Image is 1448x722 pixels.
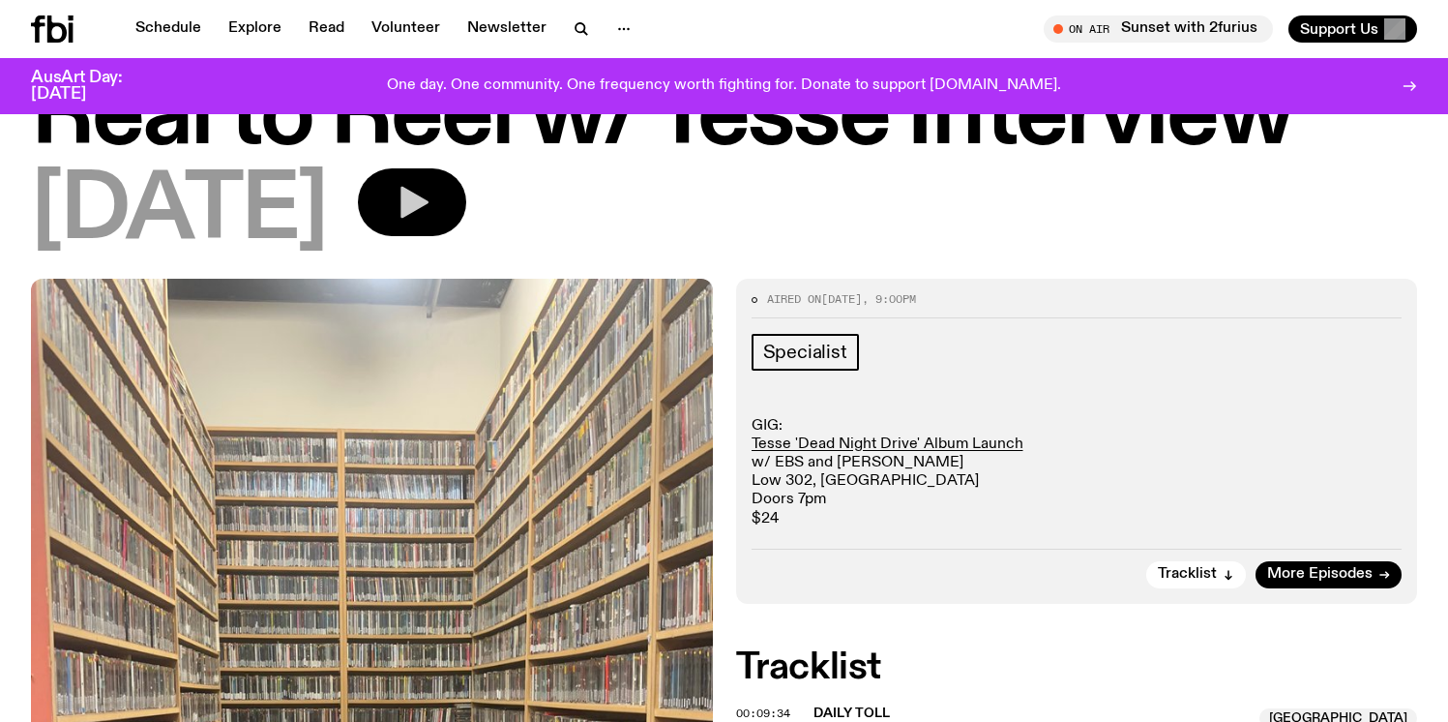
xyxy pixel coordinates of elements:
[736,650,1418,685] h2: Tracklist
[31,168,327,256] span: [DATE]
[217,15,293,43] a: Explore
[752,417,1403,528] p: GIG: w/ EBS and [PERSON_NAME] Low 302, [GEOGRAPHIC_DATA] Doors 7pm $24
[31,74,1417,161] h1: Real to Reel w/ Tesse Interview
[763,342,847,363] span: Specialist
[1300,20,1378,38] span: Support Us
[456,15,558,43] a: Newsletter
[736,706,790,721] span: 00:09:34
[862,291,916,307] span: , 9:00pm
[752,436,1023,452] a: Tesse 'Dead Night Drive' Album Launch
[1256,561,1402,588] a: More Episodes
[31,70,155,103] h3: AusArt Day: [DATE]
[387,77,1061,95] p: One day. One community. One frequency worth fighting for. Donate to support [DOMAIN_NAME].
[767,291,821,307] span: Aired on
[736,708,790,719] button: 00:09:34
[1288,15,1417,43] button: Support Us
[1146,561,1246,588] button: Tracklist
[1267,567,1373,582] span: More Episodes
[360,15,452,43] a: Volunteer
[124,15,213,43] a: Schedule
[1158,567,1217,582] span: Tracklist
[752,334,859,371] a: Specialist
[813,707,890,720] span: Daily Toll
[297,15,356,43] a: Read
[1044,15,1273,43] button: On AirSunset with 2furius
[821,291,862,307] span: [DATE]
